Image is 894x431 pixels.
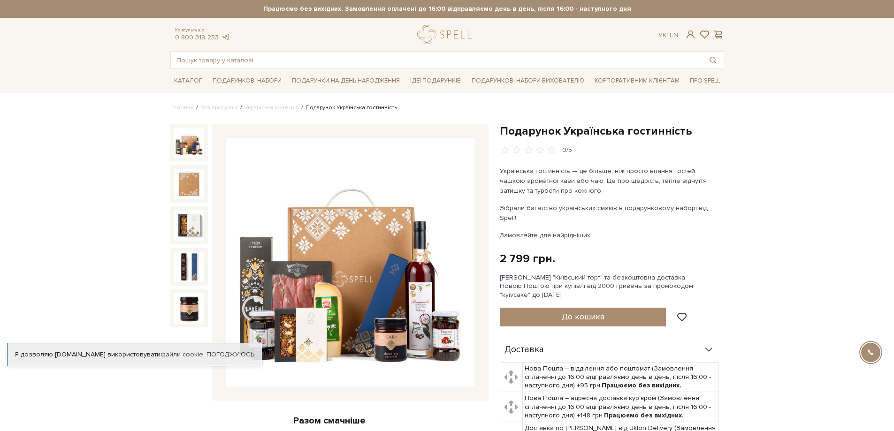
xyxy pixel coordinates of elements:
[523,362,718,392] td: Нова Пошта – відділення або поштомат (Замовлення сплаченні до 16:00 відправляємо день в день, піс...
[174,169,204,199] img: Подарунок Українська гостинність
[209,74,285,88] a: Подарункові набори
[245,104,299,111] a: Українська колекція
[562,146,572,155] div: 0/5
[468,73,588,89] a: Подарункові набори вихователю
[658,31,678,39] div: Ук
[226,138,474,386] img: Подарунок Українська гостинність
[562,311,604,322] span: До кошика
[174,293,204,323] img: Подарунок Українська гостинність
[206,350,254,359] a: Погоджуюсь
[160,350,203,358] a: файли cookie
[591,73,683,89] a: Корпоративним клієнтам
[500,124,724,138] h1: Подарунок Українська гостинність
[417,25,476,44] a: logo
[670,31,678,39] a: En
[170,104,194,111] a: Головна
[504,346,544,354] span: Доставка
[500,273,724,299] div: [PERSON_NAME] "Київський торт" та безкоштовна доставка Новою Поштою при купівлі від 2000 гривень ...
[500,166,720,196] p: Українська гостинність — це більше, ніж просто вітання гостей чашкою ароматної кави або чаю. Це п...
[170,5,724,13] strong: Працюємо без вихідних. Замовлення оплачені до 16:00 відправляємо день в день, після 16:00 - насту...
[602,381,681,389] b: Працюємо без вихідних.
[175,33,219,41] a: 0 800 319 233
[686,74,724,88] a: Про Spell
[200,104,238,111] a: Вся продукція
[170,74,206,88] a: Каталог
[174,252,204,282] img: Подарунок Українська гостинність
[174,128,204,158] img: Подарунок Українська гостинність
[500,203,720,223] p: Зібрали багатство українських смаків в подарунковому наборі від Spell!
[666,31,668,39] span: |
[170,415,489,427] div: Разом смачніше
[175,27,230,33] span: Консультація:
[288,74,404,88] a: Подарунки на День народження
[702,52,724,68] button: Пошук товару у каталозі
[500,308,666,326] button: До кошика
[500,230,720,240] p: Замовляйте для найрідніших!
[221,33,230,41] a: telegram
[500,251,555,266] div: 2 799 грн.
[8,350,262,359] div: Я дозволяю [DOMAIN_NAME] використовувати
[171,52,702,68] input: Пошук товару у каталозі
[406,74,465,88] a: Ідеї подарунків
[604,411,684,419] b: Працюємо без вихідних.
[174,210,204,240] img: Подарунок Українська гостинність
[299,104,397,112] li: Подарунок Українська гостинність
[523,392,718,422] td: Нова Пошта – адресна доставка кур'єром (Замовлення сплаченні до 16:00 відправляємо день в день, п...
